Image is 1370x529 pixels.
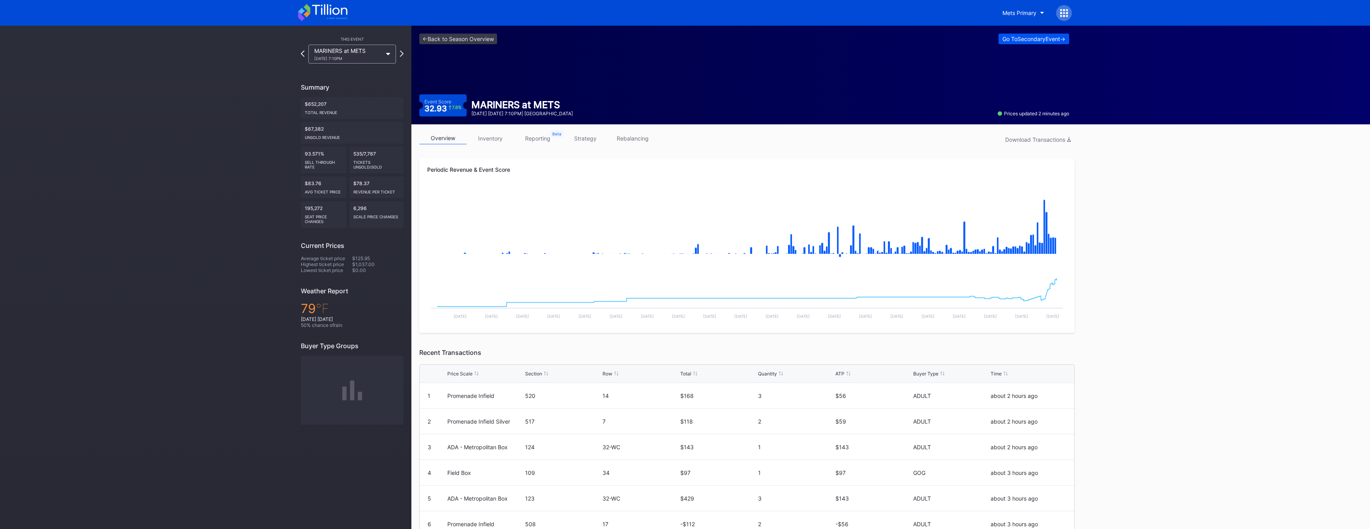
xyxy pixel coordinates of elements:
[602,418,678,425] div: 7
[301,37,403,41] div: This Event
[301,322,403,328] div: 50 % chance of rain
[452,105,462,110] div: 7.8 %
[680,444,756,450] div: $143
[913,469,989,476] div: GOG
[1001,134,1075,145] button: Download Transactions
[427,266,1067,325] svg: Chart title
[835,371,845,377] div: ATP
[301,122,403,144] div: $67,382
[305,157,342,169] div: Sell Through Rate
[835,521,911,527] div: -$56
[301,242,403,249] div: Current Prices
[349,201,404,228] div: 6,296
[991,392,1066,399] div: about 2 hours ago
[514,132,561,144] a: reporting
[424,105,462,113] div: 32.93
[301,261,352,267] div: Highest ticket price
[758,521,834,527] div: 2
[680,469,756,476] div: $97
[427,166,1067,173] div: Periodic Revenue & Event Score
[641,314,654,319] text: [DATE]
[953,314,966,319] text: [DATE]
[991,495,1066,502] div: about 3 hours ago
[913,444,989,450] div: ADULT
[758,371,777,377] div: Quantity
[680,392,756,399] div: $168
[447,495,523,502] div: ADA - Metropolitan Box
[913,418,989,425] div: ADULT
[859,314,872,319] text: [DATE]
[447,418,523,425] div: Promenade Infield Silver
[758,392,834,399] div: 3
[997,6,1050,20] button: Mets Primary
[428,392,430,399] div: 1
[427,187,1067,266] svg: Chart title
[419,34,497,44] a: <-Back to Season Overview
[454,314,467,319] text: [DATE]
[547,314,560,319] text: [DATE]
[766,314,779,319] text: [DATE]
[471,111,573,116] div: [DATE] [DATE] 7:10PM | [GEOGRAPHIC_DATA]
[447,392,523,399] div: Promenade Infield
[301,342,403,350] div: Buyer Type Groups
[991,469,1066,476] div: about 3 hours ago
[301,147,346,173] div: 93.571%
[305,132,400,140] div: Unsold Revenue
[301,255,352,261] div: Average ticket price
[305,211,342,224] div: seat price changes
[610,314,623,319] text: [DATE]
[913,521,989,527] div: ADULT
[424,99,451,105] div: Event Score
[680,418,756,425] div: $118
[561,132,609,144] a: strategy
[301,316,403,322] div: [DATE] [DATE]
[758,418,834,425] div: 2
[758,469,834,476] div: 1
[353,186,400,194] div: Revenue per ticket
[602,392,678,399] div: 14
[352,255,403,261] div: $125.95
[428,418,431,425] div: 2
[447,521,523,527] div: Promenade Infield
[758,444,834,450] div: 1
[602,521,678,527] div: 17
[1002,9,1036,16] div: Mets Primary
[352,267,403,273] div: $0.00
[835,444,911,450] div: $143
[428,495,431,502] div: 5
[305,186,342,194] div: Avg ticket price
[419,132,467,144] a: overview
[602,495,678,502] div: 32-WC
[301,176,346,198] div: $83.76
[828,314,841,319] text: [DATE]
[467,132,514,144] a: inventory
[525,392,601,399] div: 520
[602,469,678,476] div: 34
[301,97,403,119] div: $652,207
[913,495,989,502] div: ADULT
[314,56,382,61] div: [DATE] 7:10PM
[1046,314,1059,319] text: [DATE]
[835,392,911,399] div: $56
[353,211,400,219] div: scale price changes
[991,418,1066,425] div: about 2 hours ago
[672,314,685,319] text: [DATE]
[602,444,678,450] div: 32-WC
[913,371,938,377] div: Buyer Type
[301,83,403,91] div: Summary
[609,132,656,144] a: rebalancing
[984,314,997,319] text: [DATE]
[998,34,1069,44] button: Go ToSecondaryEvent->
[1005,136,1071,143] div: Download Transactions
[680,495,756,502] div: $429
[428,444,431,450] div: 3
[1015,314,1028,319] text: [DATE]
[447,444,523,450] div: ADA - Metropolitan Box
[797,314,810,319] text: [DATE]
[525,418,601,425] div: 517
[301,267,352,273] div: Lowest ticket price
[921,314,935,319] text: [DATE]
[913,392,989,399] div: ADULT
[991,444,1066,450] div: about 2 hours ago
[353,157,400,169] div: Tickets Unsold/Sold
